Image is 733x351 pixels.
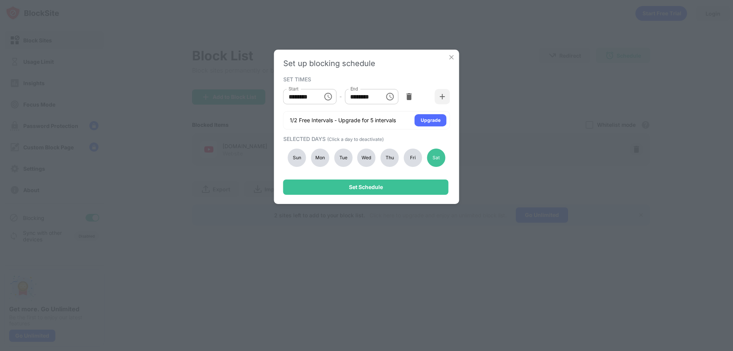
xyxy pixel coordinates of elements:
[327,136,384,142] span: (Click a day to deactivate)
[339,92,342,101] div: -
[448,53,455,61] img: x-button.svg
[288,149,306,167] div: Sun
[421,116,441,124] div: Upgrade
[283,136,448,142] div: SELECTED DAYS
[311,149,329,167] div: Mon
[283,76,448,82] div: SET TIMES
[334,149,352,167] div: Tue
[350,86,358,92] label: End
[404,149,422,167] div: Fri
[349,184,383,190] div: Set Schedule
[289,86,299,92] label: Start
[320,89,336,104] button: Choose time, selected time is 8:00 AM
[382,89,397,104] button: Choose time, selected time is 2:00 PM
[290,116,396,124] div: 1/2 Free Intervals - Upgrade for 5 intervals
[283,59,450,68] div: Set up blocking schedule
[357,149,376,167] div: Wed
[427,149,445,167] div: Sat
[381,149,399,167] div: Thu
